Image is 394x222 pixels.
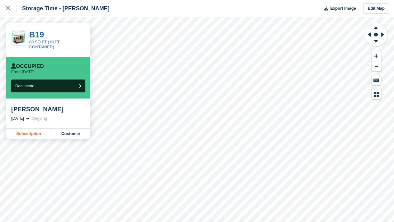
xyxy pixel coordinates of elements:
[11,115,24,122] div: [DATE]
[51,129,90,139] a: Customer
[320,3,356,14] button: Export Image
[372,75,381,85] button: Keyboard Shortcuts
[372,89,381,99] button: Map Legend
[29,30,44,39] a: B19
[330,5,356,12] span: Export Image
[372,51,381,61] button: Zoom In
[11,63,44,70] div: Occupied
[11,105,85,113] div: [PERSON_NAME]
[12,31,26,45] img: 10ft%20Container%20(80%20SQ%20FT)%20(2).png
[29,40,60,49] a: 80 SQ FT (10 FT CONTAINER)
[26,117,29,120] img: arrow-right-light-icn-cde0832a797a2874e46488d9cf13f60e5c3a73dbe684e267c42b8395dfbc2abf.svg
[11,80,85,92] button: Deallocate
[11,70,35,75] p: From [DATE]
[32,115,47,122] div: Ongoing
[363,3,389,14] a: Edit Map
[6,129,51,139] a: Subscription
[17,5,110,12] div: Storage Time - [PERSON_NAME]
[372,61,381,72] button: Zoom Out
[15,84,34,88] span: Deallocate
